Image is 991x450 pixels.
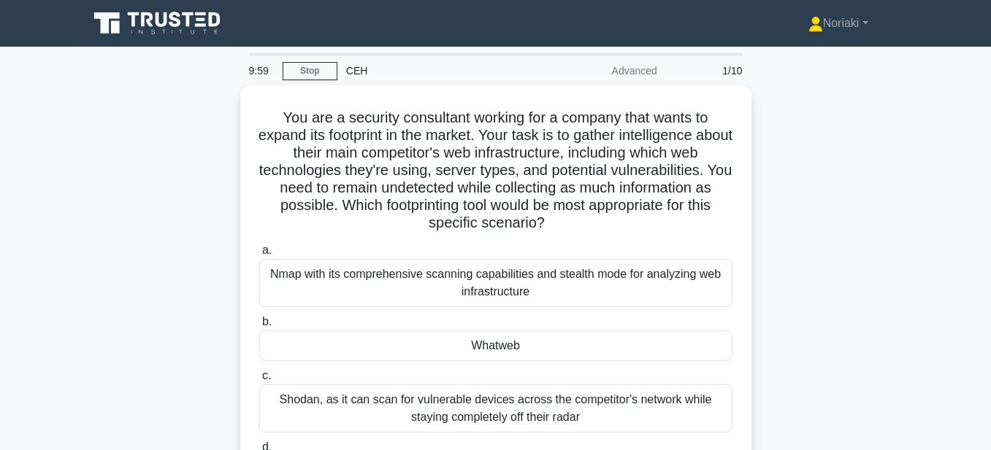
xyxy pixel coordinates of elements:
[262,315,272,327] span: b.
[262,369,271,381] span: c.
[259,259,732,307] div: Nmap with its comprehensive scanning capabilities and stealth mode for analyzing web infrastructure
[538,56,666,85] div: Advanced
[259,384,732,432] div: Shodan, as it can scan for vulnerable devices across the competitor's network while staying compl...
[666,56,751,85] div: 1/10
[240,56,283,85] div: 9:59
[259,330,732,361] div: Whatweb
[262,244,272,256] span: a.
[283,62,337,80] a: Stop
[337,56,538,85] div: CEH
[773,9,903,38] a: Noriaki
[258,109,734,233] h5: You are a security consultant working for a company that wants to expand its footprint in the mar...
